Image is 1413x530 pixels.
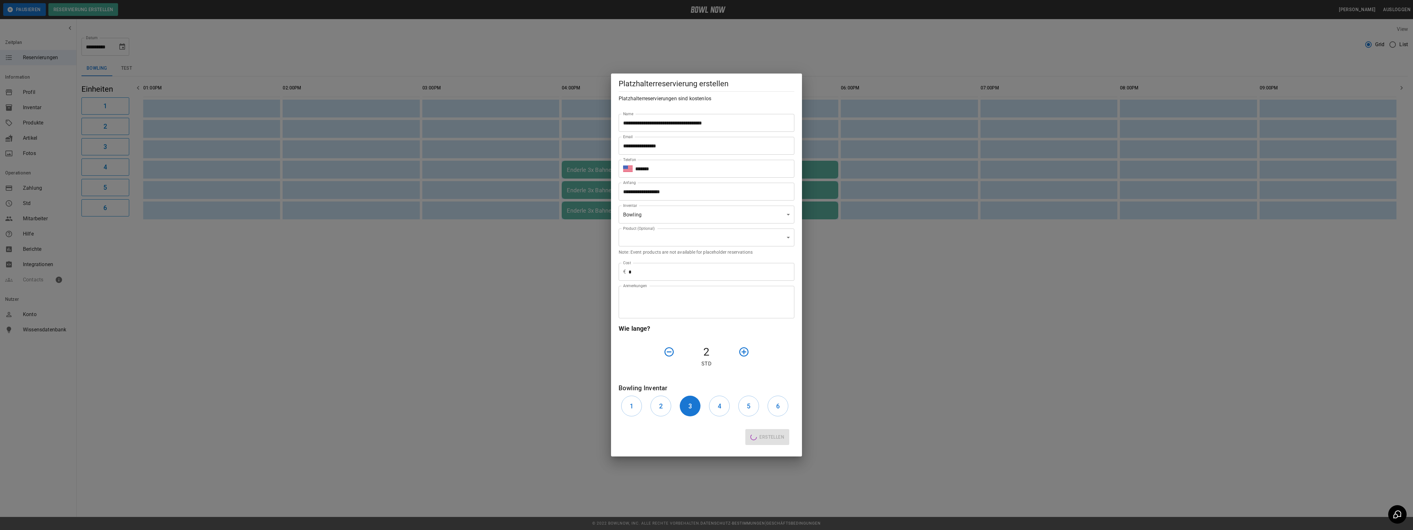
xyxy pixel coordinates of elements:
h6: 2 [659,401,663,411]
div: ​ [619,229,794,246]
button: 2 [650,396,671,416]
div: Bowling [619,206,794,223]
h6: Platzhalterreservierungen sind kostenlos [619,94,794,103]
label: Anfang [623,180,636,185]
button: 6 [768,396,788,416]
h6: Bowling Inventar [619,383,794,393]
h6: 6 [776,401,780,411]
h5: Platzhalterreservierung erstellen [619,79,794,89]
label: Telefon [623,157,636,162]
h6: Wie lange? [619,323,794,334]
p: Std [619,360,794,368]
button: 1 [621,396,642,416]
input: Choose date, selected date is Nov 16, 2025 [619,183,790,201]
h6: 3 [688,401,692,411]
p: Note: Event products are not available for placeholder reservations [619,249,794,255]
button: 3 [680,396,700,416]
h4: 2 [677,345,736,359]
button: Select country [623,164,633,173]
button: 4 [709,396,730,416]
button: 5 [738,396,759,416]
h6: 1 [630,401,633,411]
h6: 4 [718,401,721,411]
p: € [623,268,626,276]
h6: 5 [747,401,750,411]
